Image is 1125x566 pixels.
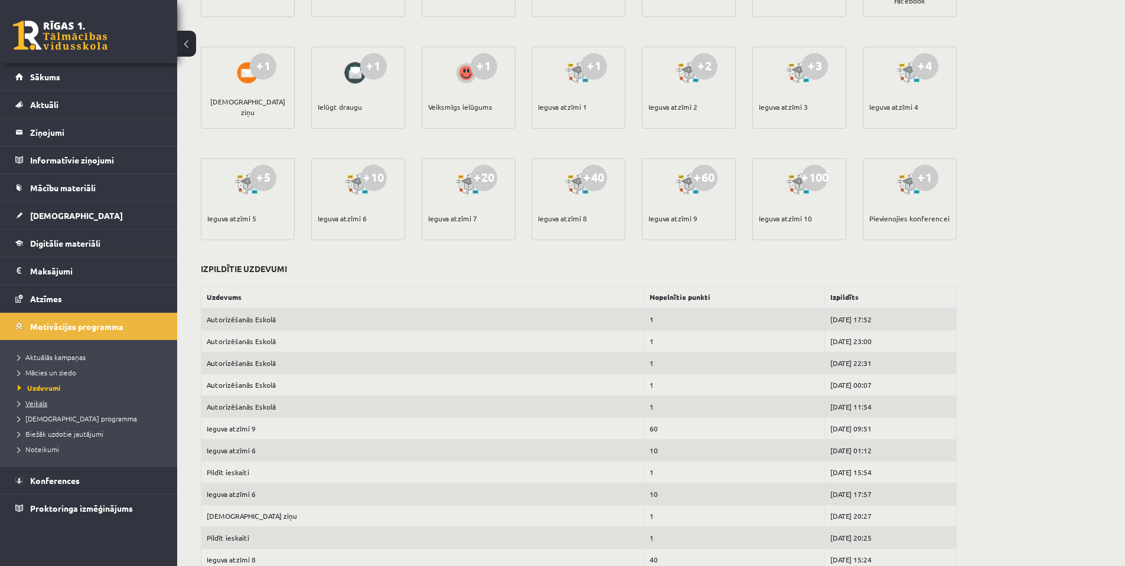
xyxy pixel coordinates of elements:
td: 1 [644,395,824,417]
a: [DEMOGRAPHIC_DATA] programma [18,413,165,424]
span: Proktoringa izmēģinājums [30,503,133,513]
td: [DATE] 17:57 [824,483,956,505]
td: 10 [644,483,824,505]
div: Ieguva atzīmi 6 [318,198,367,239]
a: Mācību materiāli [15,174,162,201]
td: 1 [644,461,824,483]
span: Mācies un ziedo [18,368,76,377]
td: [DEMOGRAPHIC_DATA] ziņu [201,505,644,526]
span: Veikals [18,398,47,408]
td: [DATE] 20:25 [824,526,956,548]
a: Konferences [15,467,162,494]
td: Pildīt ieskaiti [201,526,644,548]
span: Aktuālās kampaņas [18,352,86,362]
th: Uzdevums [201,286,644,308]
td: [DATE] 15:54 [824,461,956,483]
span: Mācību materiāli [30,182,96,193]
span: Noteikumi [18,444,59,454]
div: Ieguva atzīmi 8 [538,198,587,239]
td: 1 [644,526,824,548]
div: Ieguva atzīmi 9 [648,198,697,239]
div: +1 [581,53,607,80]
div: +10 [360,165,387,191]
td: 1 [644,505,824,526]
td: 60 [644,417,824,439]
div: Ieguva atzīmi 10 [759,198,812,239]
span: [DEMOGRAPHIC_DATA] [30,210,123,221]
a: Veikals [18,398,165,408]
td: Autorizēšanās Eskolā [201,374,644,395]
a: Ziņojumi [15,119,162,146]
h3: Izpildītie uzdevumi [201,264,287,274]
div: +4 [912,53,938,80]
a: Biežāk uzdotie jautājumi [18,428,165,439]
a: Sākums [15,63,162,90]
a: Aktuāli [15,91,162,118]
td: 1 [644,352,824,374]
div: Ieguva atzīmi 7 [428,198,477,239]
span: Motivācijas programma [30,321,123,332]
td: 1 [644,374,824,395]
a: Informatīvie ziņojumi [15,146,162,174]
a: [DEMOGRAPHIC_DATA] [15,202,162,229]
span: Biežāk uzdotie jautājumi [18,429,103,439]
td: 10 [644,439,824,461]
a: Aktuālās kampaņas [18,352,165,362]
div: +60 [691,165,718,191]
div: Ieguva atzīmi 2 [648,86,697,127]
td: Autorizēšanās Eskolā [201,395,644,417]
span: Uzdevumi [18,383,61,392]
td: Ieguva atzīmi 9 [201,417,644,439]
div: Veiksmīgs ielūgums [428,86,493,127]
td: [DATE] 01:12 [824,439,956,461]
a: Mācies un ziedo [18,367,165,378]
a: Rīgas 1. Tālmācības vidusskola [13,21,107,50]
div: Ieguva atzīmi 5 [207,198,256,239]
div: +1 [912,165,938,191]
td: [DATE] 20:27 [824,505,956,526]
td: 1 [644,308,824,331]
td: [DATE] 17:52 [824,308,956,331]
td: Pildīt ieskaiti [201,461,644,483]
div: Ieguva atzīmi 4 [869,86,918,127]
legend: Maksājumi [30,257,162,284]
span: Konferences [30,475,80,486]
td: Autorizēšanās Eskolā [201,352,644,374]
a: Noteikumi [18,444,165,454]
div: +1 [471,53,497,80]
td: Autorizēšanās Eskolā [201,330,644,352]
span: Digitālie materiāli [30,238,100,248]
div: Ieguva atzīmi 3 [759,86,808,127]
td: [DATE] 22:31 [824,352,956,374]
span: Sākums [30,71,60,82]
th: Izpildīts [824,286,956,308]
div: Ielūgt draugu [318,86,362,127]
th: Nopelnītie punkti [644,286,824,308]
div: +1 [250,53,276,80]
div: +20 [471,165,497,191]
a: Maksājumi [15,257,162,284]
div: +1 [360,53,387,80]
td: [DATE] 00:07 [824,374,956,395]
span: Aktuāli [30,99,58,110]
div: +100 [801,165,828,191]
td: Autorizēšanās Eskolā [201,308,644,331]
legend: Informatīvie ziņojumi [30,146,162,174]
a: Uzdevumi [18,382,165,393]
a: Atzīmes [15,285,162,312]
td: Ieguva atzīmi 6 [201,483,644,505]
div: +40 [581,165,607,191]
span: Atzīmes [30,293,62,304]
td: [DATE] 23:00 [824,330,956,352]
div: +3 [801,53,828,80]
td: [DATE] 11:54 [824,395,956,417]
div: Pievienojies konferencei [869,198,950,239]
a: Motivācijas programma [15,313,162,340]
td: 1 [644,330,824,352]
div: +2 [691,53,718,80]
a: Digitālie materiāli [15,230,162,257]
a: Proktoringa izmēģinājums [15,495,162,522]
div: +5 [250,165,276,191]
div: Ieguva atzīmi 1 [538,86,587,127]
legend: Ziņojumi [30,119,162,146]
